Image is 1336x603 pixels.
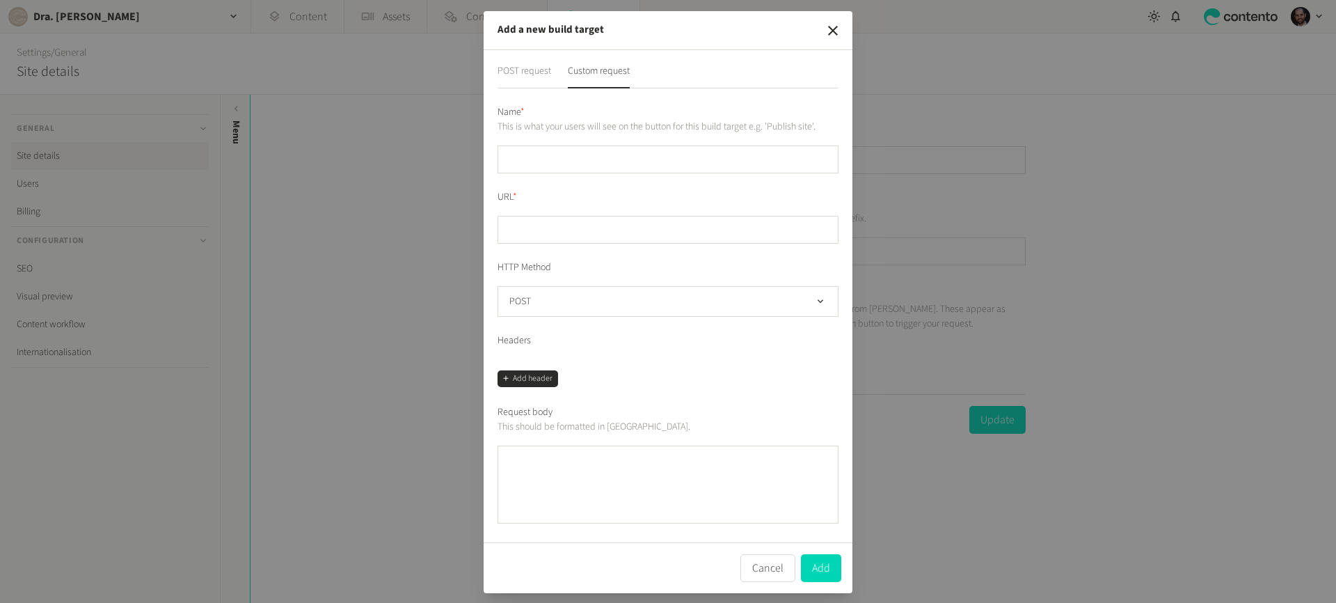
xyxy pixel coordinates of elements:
[498,22,604,38] h2: Add a new build target
[740,554,795,582] button: Cancel
[801,554,841,582] button: Add
[498,405,552,420] label: Request body
[498,64,551,88] button: POST request
[498,120,838,134] p: This is what your users will see on the button for this build target e.g. 'Publish site'.
[568,64,630,88] button: Custom request
[498,105,525,120] label: Name
[498,370,558,387] button: Add header
[498,420,838,434] p: This should be formatted in [GEOGRAPHIC_DATA].
[498,260,551,274] label: HTTP Method
[498,190,517,205] label: URL
[498,334,531,348] label: Headers
[498,286,838,317] button: POST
